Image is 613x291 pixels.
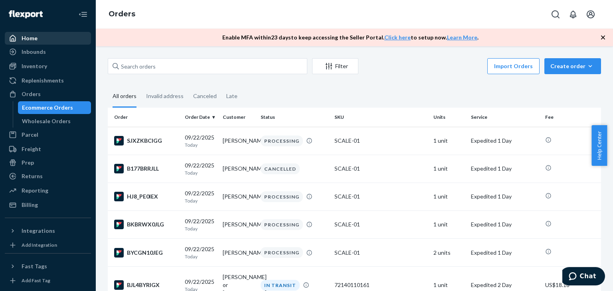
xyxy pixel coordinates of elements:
iframe: Opens a widget where you can chat to one of our agents [562,267,605,287]
p: Expedited 1 Day [471,193,538,201]
div: Wholesale Orders [22,117,71,125]
p: Expedited 1 Day [471,220,538,228]
a: Add Integration [5,240,91,250]
a: Billing [5,199,91,211]
div: 09/22/2025 [185,161,216,176]
div: Late [226,86,237,106]
a: Orders [5,88,91,100]
div: BKBRWX0JLG [114,220,178,229]
button: Open Search Box [548,6,564,22]
p: Today [185,142,216,148]
button: Open account menu [583,6,599,22]
div: SCALE-01 [334,165,427,173]
p: Enable MFA within 23 days to keep accessing the Seller Portal. to setup now. . [222,33,479,41]
a: Add Fast Tag [5,276,91,285]
p: Today [185,169,216,176]
button: Integrations [5,224,91,237]
p: Expedited 1 Day [471,249,538,257]
a: Parcel [5,128,91,141]
div: Orders [22,90,41,98]
th: Order Date [182,108,219,127]
div: Billing [22,201,38,209]
th: Service [468,108,542,127]
p: Expedited 1 Day [471,137,538,145]
td: [PERSON_NAME] [219,155,257,183]
div: Returns [22,172,43,180]
td: [PERSON_NAME] [219,183,257,210]
div: SJXZKBCIGG [114,136,178,145]
p: Expedited 2 Day [471,281,538,289]
div: 09/22/2025 [185,189,216,204]
div: CANCELLED [261,163,300,174]
div: Filter [312,62,358,70]
a: Inventory [5,60,91,73]
div: B177BRRJLL [114,164,178,173]
div: All orders [113,86,136,108]
div: Reporting [22,187,48,195]
td: [PERSON_NAME] [219,239,257,267]
button: Open notifications [565,6,581,22]
div: PROCESSING [261,247,303,258]
div: Add Fast Tag [22,277,50,284]
ol: breadcrumbs [102,3,142,26]
a: Freight [5,143,91,155]
a: Ecommerce Orders [18,101,91,114]
th: Fee [542,108,601,127]
p: Expedited 1 Day [471,165,538,173]
a: Wholesale Orders [18,115,91,128]
div: IN TRANSIT [261,280,300,291]
a: Reporting [5,184,91,197]
div: Inventory [22,62,47,70]
th: SKU [331,108,430,127]
th: Status [257,108,331,127]
div: Prep [22,159,34,167]
div: Integrations [22,227,55,235]
div: 09/22/2025 [185,134,216,148]
a: Home [5,32,91,45]
div: Canceled [193,86,217,106]
td: 1 unit [430,183,468,210]
div: Freight [22,145,41,153]
div: 09/22/2025 [185,245,216,260]
div: Home [22,34,38,42]
button: Import Orders [487,58,540,74]
a: Inbounds [5,45,91,58]
td: 1 unit [430,127,468,155]
div: BYCGN10JEG [114,248,178,258]
p: Today [185,225,216,232]
div: Replenishments [22,77,64,85]
div: PROCESSING [261,191,303,202]
div: SCALE-01 [334,137,427,145]
div: PROCESSING [261,219,303,230]
td: 1 unit [430,155,468,183]
div: PROCESSING [261,136,303,146]
div: 09/22/2025 [185,217,216,232]
div: Fast Tags [22,262,47,270]
div: Parcel [22,131,38,139]
button: Fast Tags [5,260,91,273]
th: Order [108,108,182,127]
div: SCALE-01 [334,249,427,257]
button: Create order [544,58,601,74]
p: Today [185,253,216,260]
td: 1 unit [430,210,468,238]
a: Learn More [447,34,477,41]
a: Orders [109,10,135,18]
div: Create order [550,62,595,70]
div: Inbounds [22,48,46,56]
td: [PERSON_NAME] [219,127,257,155]
div: 72140110161 [334,281,427,289]
div: Invalid address [146,86,184,106]
a: Prep [5,156,91,169]
div: HJ8_PE0IEX [114,192,178,201]
td: [PERSON_NAME] [219,210,257,238]
button: Close Navigation [75,6,91,22]
td: 2 units [430,239,468,267]
button: Help Center [591,125,607,166]
div: Add Integration [22,242,57,248]
a: Click here [384,34,411,41]
a: Returns [5,170,91,183]
a: Replenishments [5,74,91,87]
